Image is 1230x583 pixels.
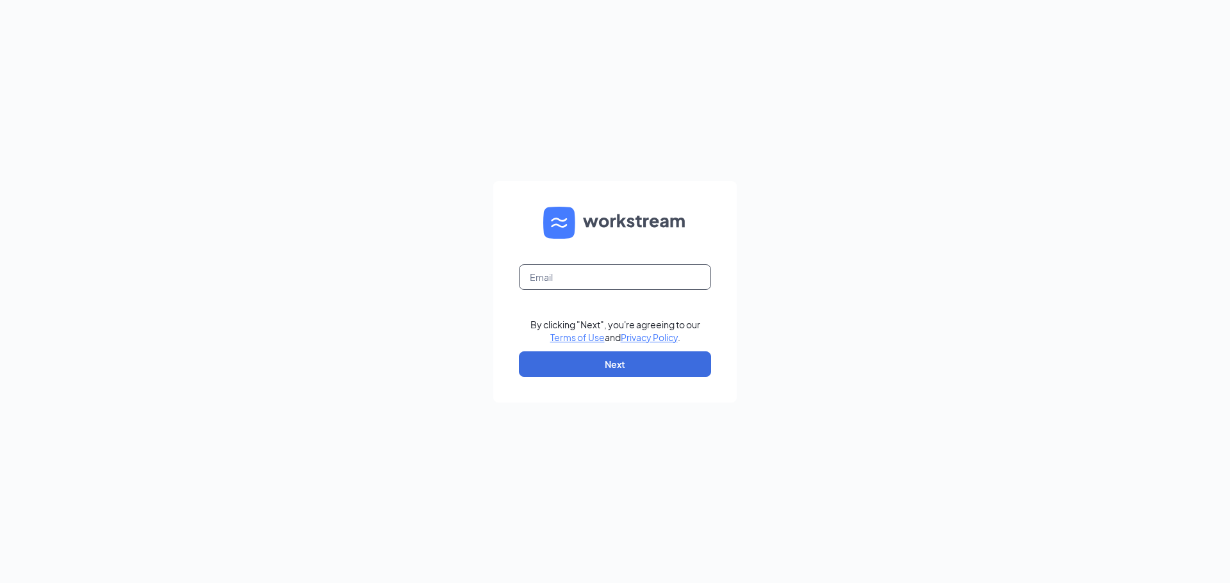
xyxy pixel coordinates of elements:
[519,264,711,290] input: Email
[519,351,711,377] button: Next
[550,331,605,343] a: Terms of Use
[621,331,678,343] a: Privacy Policy
[530,318,700,344] div: By clicking "Next", you're agreeing to our and .
[543,207,687,239] img: WS logo and Workstream text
